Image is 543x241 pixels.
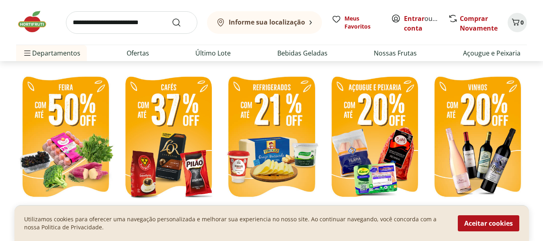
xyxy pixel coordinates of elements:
[428,72,527,204] img: vinhos
[23,43,80,63] span: Departamentos
[207,11,322,34] button: Informe sua localização
[66,11,197,34] input: search
[404,14,424,23] a: Entrar
[277,48,328,58] a: Bebidas Geladas
[458,215,519,231] button: Aceitar cookies
[344,14,381,31] span: Meus Favoritos
[325,72,424,204] img: resfriados
[332,14,381,31] a: Meus Favoritos
[520,19,524,26] span: 0
[508,13,527,32] button: Carrinho
[463,48,520,58] a: Açougue e Peixaria
[374,48,417,58] a: Nossas Frutas
[127,48,149,58] a: Ofertas
[23,43,32,63] button: Menu
[460,14,498,33] a: Comprar Novamente
[195,48,231,58] a: Último Lote
[172,18,191,27] button: Submit Search
[404,14,440,33] span: ou
[16,10,56,34] img: Hortifruti
[24,215,448,231] p: Utilizamos cookies para oferecer uma navegação personalizada e melhorar sua experiencia no nosso ...
[222,72,321,204] img: refrigerados
[16,72,115,204] img: feira
[229,18,305,27] b: Informe sua localização
[119,72,218,204] img: café
[404,14,448,33] a: Criar conta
